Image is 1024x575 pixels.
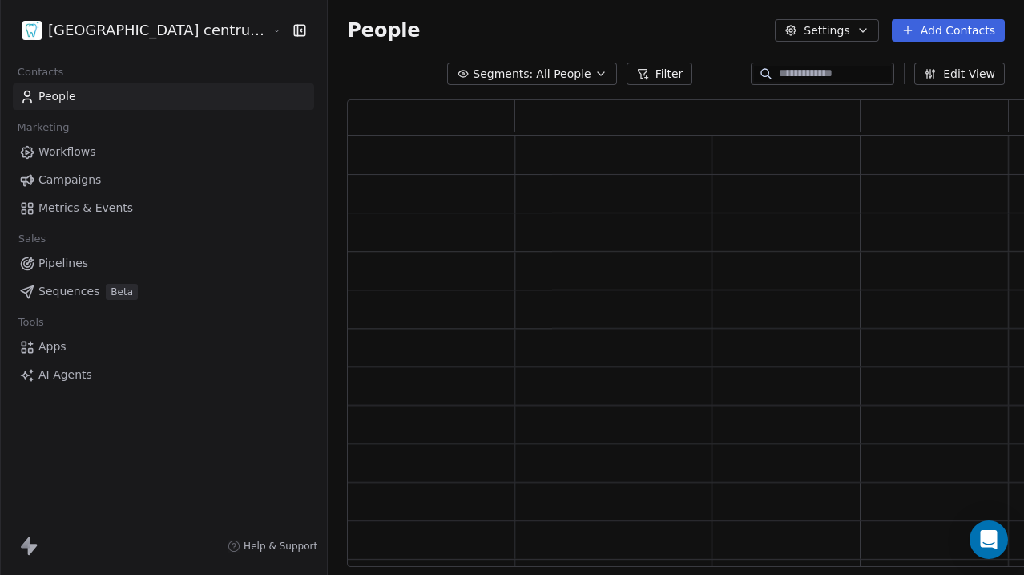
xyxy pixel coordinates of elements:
span: Sales [11,227,53,251]
a: Metrics & Events [13,195,314,221]
span: [GEOGRAPHIC_DATA] centrum [GEOGRAPHIC_DATA] [48,20,268,41]
span: Marketing [10,115,76,140]
a: Pipelines [13,250,314,277]
span: Metrics & Events [38,200,133,217]
span: Workflows [38,144,96,160]
button: Add Contacts [892,19,1005,42]
span: People [38,88,76,105]
span: Pipelines [38,255,88,272]
img: cropped-favo.png [22,21,42,40]
span: Apps [38,338,67,355]
a: SequencesBeta [13,278,314,305]
div: Open Intercom Messenger [970,520,1008,559]
span: Campaigns [38,172,101,188]
button: Edit View [914,63,1005,85]
span: AI Agents [38,366,92,383]
a: Workflows [13,139,314,165]
button: [GEOGRAPHIC_DATA] centrum [GEOGRAPHIC_DATA] [19,17,260,44]
span: Help & Support [244,540,317,553]
button: Filter [627,63,693,85]
a: Campaigns [13,167,314,193]
span: Segments: [473,66,533,83]
span: Contacts [10,60,71,84]
span: People [347,18,420,43]
span: Beta [106,284,138,300]
a: Apps [13,334,314,360]
span: Tools [11,310,50,334]
span: Sequences [38,283,99,300]
a: AI Agents [13,362,314,388]
a: People [13,83,314,110]
a: Help & Support [228,540,317,553]
button: Settings [775,19,878,42]
span: All People [536,66,591,83]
